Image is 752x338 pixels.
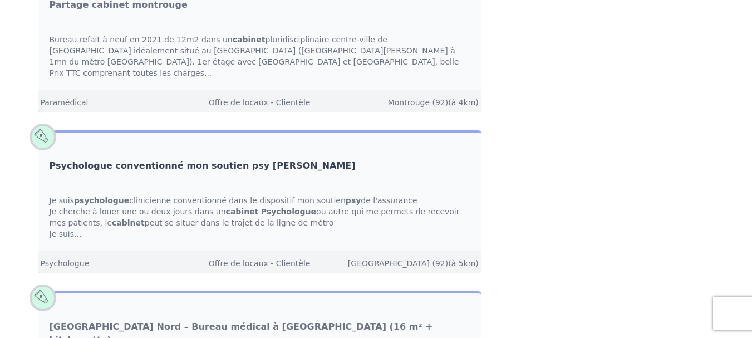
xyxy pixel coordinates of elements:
[348,259,479,268] a: [GEOGRAPHIC_DATA] (92)(à 5km)
[112,218,145,227] strong: cabinet
[226,207,259,216] strong: cabinet
[38,184,481,251] div: Je suis clinicienne conventionné dans le dispositif mon soutien de l'assurance Je cherche à louer...
[388,98,479,107] a: Montrouge (92)(à 4km)
[41,98,89,107] a: Paramédical
[50,159,356,173] a: Psychologue conventionné mon soutien psy [PERSON_NAME]
[41,259,90,268] a: Psychologue
[38,23,481,90] div: Bureau refait à neuf en 2021 de 12m2 dans un pluridisciplinaire centre-ville de [GEOGRAPHIC_DATA]...
[209,98,311,107] a: Offre de locaux - Clientèle
[74,196,129,205] strong: psychologue
[448,259,479,268] span: (à 5km)
[261,207,316,216] strong: Psychologue
[448,98,479,107] span: (à 4km)
[346,196,361,205] strong: psy
[209,259,311,268] a: Offre de locaux - Clientèle
[233,35,266,44] strong: cabinet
